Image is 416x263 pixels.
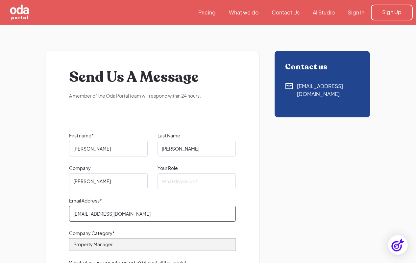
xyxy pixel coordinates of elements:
[158,141,236,156] input: What's your last name?
[382,9,402,16] div: Sign Up
[306,9,341,16] a: AI Studio
[297,82,359,98] div: [EMAIL_ADDRESS][DOMAIN_NAME]
[158,173,236,189] input: What do you do?
[222,9,265,16] a: What we do
[192,9,222,16] a: Pricing
[371,5,413,20] a: Sign Up
[69,173,148,189] input: Your Company Name
[69,197,236,204] label: Email Address*
[69,141,148,156] input: What's your first name?
[285,82,293,90] img: Contact using email
[69,206,236,222] input: Please enter your email address
[69,229,236,237] label: Company Category*
[69,92,236,99] div: A member of the Oda Portal team will respond within 24 hours.
[285,62,359,72] div: Contact us
[69,164,148,172] label: Company
[69,132,148,139] label: First name*
[3,4,66,21] a: home
[158,164,236,172] label: Your Role
[158,132,236,139] label: Last Name
[265,9,306,16] a: Contact Us
[69,67,236,87] h1: Send Us A Message
[285,82,359,98] a: Contact using email[EMAIL_ADDRESS][DOMAIN_NAME]
[341,9,371,16] a: Sign In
